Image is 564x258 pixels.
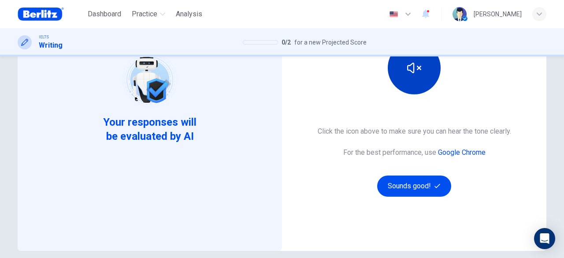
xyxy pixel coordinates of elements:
img: Profile picture [453,7,467,21]
img: en [388,11,399,18]
h6: Click the icon above to make sure you can hear the tone clearly. [318,126,511,137]
img: robot icon [122,52,178,108]
h1: Writing [39,40,63,51]
a: Berlitz Brasil logo [18,5,84,23]
button: Sounds good! [377,176,451,197]
span: Practice [132,9,157,19]
button: Dashboard [84,6,125,22]
span: Your responses will be evaluated by AI [96,115,204,143]
div: [PERSON_NAME] [474,9,522,19]
span: Analysis [176,9,202,19]
button: Analysis [172,6,206,22]
h6: For the best performance, use [343,147,486,158]
span: IELTS [39,34,49,40]
img: Berlitz Brasil logo [18,5,64,23]
span: for a new Projected Score [294,37,367,48]
span: Dashboard [88,9,121,19]
span: 0 / 2 [282,37,291,48]
div: Open Intercom Messenger [534,228,555,249]
button: Practice [128,6,169,22]
a: Google Chrome [438,148,486,157]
